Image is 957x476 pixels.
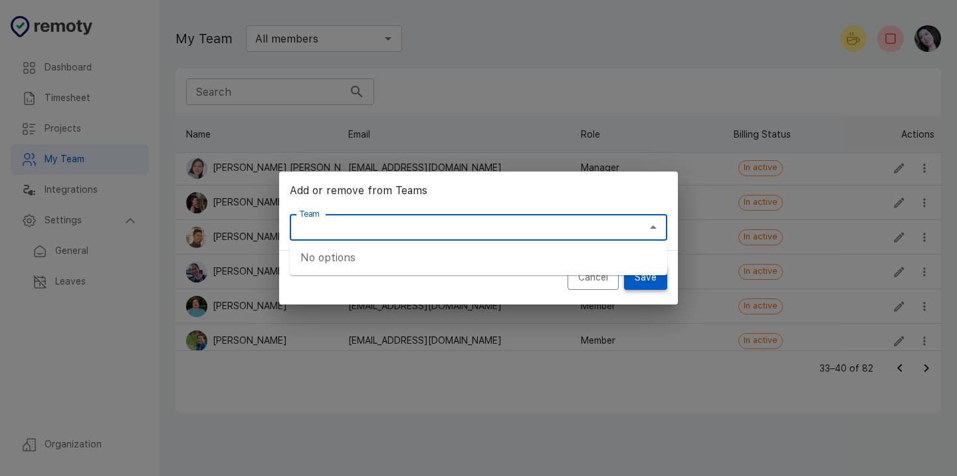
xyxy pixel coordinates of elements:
button: Cancel [568,265,619,290]
h2: Add or remove from Teams [279,172,678,210]
label: Team [299,208,319,219]
button: Close [644,218,663,237]
button: Save [624,265,667,290]
div: No options [290,241,667,275]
